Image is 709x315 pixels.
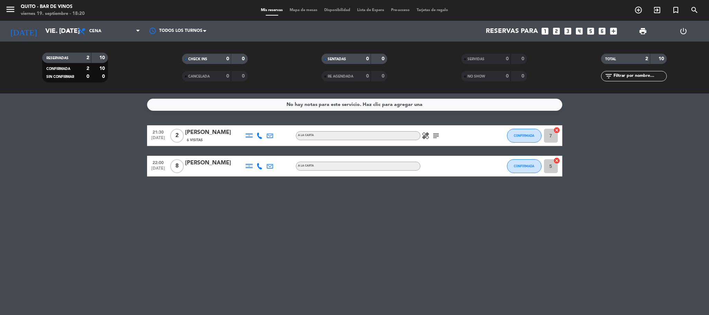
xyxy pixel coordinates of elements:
[639,27,647,35] span: print
[89,29,101,34] span: Cena
[99,55,106,60] strong: 10
[514,164,534,168] span: CONFIRMADA
[388,8,413,12] span: Pre-acceso
[328,75,353,78] span: RE AGENDADA
[5,24,42,39] i: [DATE]
[149,166,167,174] span: [DATE]
[366,74,369,79] strong: 0
[226,56,229,61] strong: 0
[552,27,561,36] i: looks_two
[486,27,538,35] span: Reservas para
[149,136,167,144] span: [DATE]
[645,56,648,61] strong: 2
[506,74,509,79] strong: 0
[634,6,643,14] i: add_circle_outline
[87,55,89,60] strong: 2
[5,4,16,15] i: menu
[21,10,85,17] div: viernes 19. septiembre - 18:20
[46,56,69,60] span: RESERVADAS
[242,74,246,79] strong: 0
[663,21,704,42] div: LOG OUT
[286,8,321,12] span: Mapa de mesas
[87,74,89,79] strong: 0
[242,56,246,61] strong: 0
[185,128,244,137] div: [PERSON_NAME]
[188,75,210,78] span: CANCELADA
[366,56,369,61] strong: 0
[46,67,70,71] span: CONFIRMADA
[605,72,613,80] i: filter_list
[298,164,314,167] span: A LA CARTA
[328,57,346,61] span: SENTADAS
[298,134,314,137] span: A LA CARTA
[467,75,485,78] span: NO SHOW
[226,74,229,79] strong: 0
[257,8,286,12] span: Mis reservas
[149,158,167,166] span: 22:00
[507,129,542,143] button: CONFIRMADA
[5,4,16,17] button: menu
[506,56,509,61] strong: 0
[598,27,607,36] i: looks_6
[672,6,680,14] i: turned_in_not
[354,8,388,12] span: Lista de Espera
[605,57,616,61] span: TOTAL
[99,66,106,71] strong: 10
[679,27,688,35] i: power_settings_new
[102,74,106,79] strong: 0
[514,134,534,137] span: CONFIRMADA
[613,72,666,80] input: Filtrar por nombre...
[575,27,584,36] i: looks_4
[432,132,440,140] i: subject
[170,129,184,143] span: 2
[187,137,203,143] span: 6 Visitas
[321,8,354,12] span: Disponibilidad
[563,27,572,36] i: looks_3
[690,6,699,14] i: search
[287,101,422,109] div: No hay notas para este servicio. Haz clic para agregar una
[658,56,665,61] strong: 10
[413,8,452,12] span: Tarjetas de regalo
[382,56,386,61] strong: 0
[586,27,595,36] i: looks_5
[421,132,430,140] i: healing
[540,27,549,36] i: looks_one
[185,159,244,168] div: [PERSON_NAME]
[609,27,618,36] i: add_box
[653,6,661,14] i: exit_to_app
[521,56,526,61] strong: 0
[507,159,542,173] button: CONFIRMADA
[521,74,526,79] strong: 0
[46,75,74,79] span: SIN CONFIRMAR
[170,159,184,173] span: 8
[467,57,484,61] span: SERVIDAS
[553,157,560,164] i: cancel
[382,74,386,79] strong: 0
[64,27,73,35] i: arrow_drop_down
[149,128,167,136] span: 21:30
[553,127,560,134] i: cancel
[21,3,85,10] div: Quito - Bar de Vinos
[188,57,207,61] span: CHECK INS
[87,66,89,71] strong: 2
